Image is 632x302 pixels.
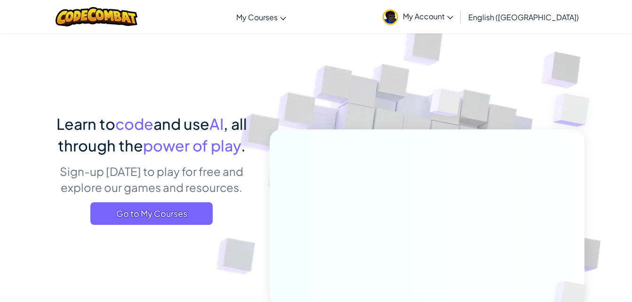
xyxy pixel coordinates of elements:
span: Learn to [56,114,115,133]
img: Overlap cubes [412,70,480,140]
img: Overlap cubes [534,71,616,150]
a: Go to My Courses [90,202,213,225]
a: English ([GEOGRAPHIC_DATA]) [464,4,584,30]
span: English ([GEOGRAPHIC_DATA]) [468,12,579,22]
a: My Account [378,2,458,32]
span: My Courses [236,12,278,22]
a: My Courses [232,4,291,30]
img: avatar [383,9,398,25]
p: Sign-up [DATE] to play for free and explore our games and resources. [48,163,256,195]
span: code [115,114,153,133]
span: AI [209,114,224,133]
span: My Account [403,11,453,21]
span: and use [153,114,209,133]
img: CodeCombat logo [56,7,138,26]
span: power of play [143,136,241,155]
span: . [241,136,246,155]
